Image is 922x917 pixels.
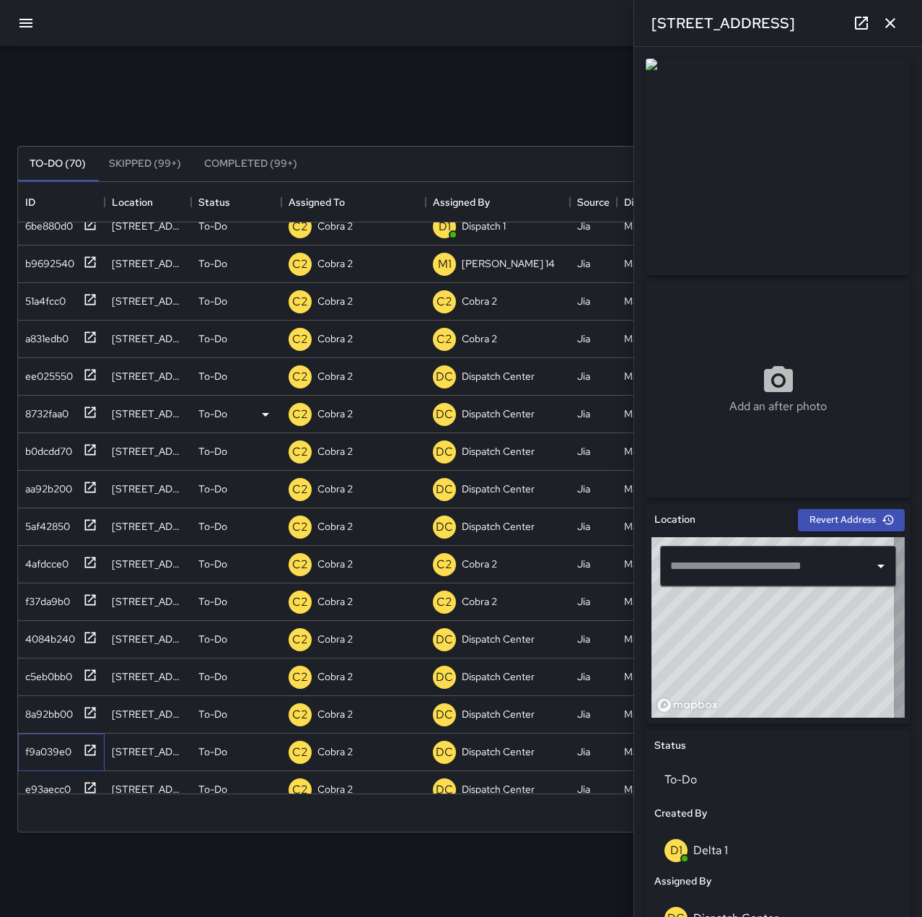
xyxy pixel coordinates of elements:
p: C2 [292,594,308,611]
p: DC [436,781,453,799]
div: Jia [577,294,590,308]
div: Jia [577,557,590,571]
div: Jia [577,782,590,796]
p: Dispatch Center [462,482,535,496]
div: 416 8th Street [112,482,184,496]
p: To-Do [198,632,227,646]
p: DC [436,481,453,498]
div: Jia [577,669,590,684]
p: To-Do [198,744,227,759]
p: To-Do [198,331,227,346]
p: Cobra 2 [317,482,353,496]
div: ID [18,182,105,222]
p: Cobra 2 [462,557,497,571]
div: Maintenance [624,369,682,383]
p: Cobra 2 [317,444,353,458]
div: Jia [577,256,590,271]
p: DC [436,368,453,386]
div: Jia [577,744,590,759]
div: 540 18th Street [112,707,184,721]
p: To-Do [198,669,227,684]
div: Jia [577,519,590,534]
p: To-Do [198,782,227,796]
p: DC [436,443,453,461]
div: Maintenance [624,444,682,458]
p: Dispatch Center [462,744,535,759]
div: 51a4fcc0 [19,288,66,308]
p: M1 [438,256,452,273]
div: e93aecc0 [19,776,71,796]
div: Jia [577,707,590,721]
div: Jia [577,594,590,609]
p: Cobra 2 [462,331,497,346]
p: Cobra 2 [317,707,353,721]
p: C2 [292,293,308,310]
p: C2 [292,481,308,498]
div: Status [191,182,281,222]
p: To-Do [198,707,227,721]
div: Maintenance [624,744,682,759]
p: Dispatch Center [462,632,535,646]
p: C2 [292,518,308,536]
div: Jia [577,444,590,458]
p: Cobra 2 [317,782,353,796]
div: Maintenance [624,294,682,308]
p: DC [436,631,453,648]
div: 2340 Webster Street [112,594,184,609]
div: Jia [577,331,590,346]
p: C2 [436,293,452,310]
button: To-Do (70) [18,147,97,181]
div: Maintenance [624,256,682,271]
div: 5af42850 [19,513,70,534]
p: To-Do [198,219,227,233]
div: b0dcdd70 [19,438,72,458]
p: Dispatch Center [462,669,535,684]
p: Cobra 2 [317,256,353,271]
button: Skipped (99+) [97,147,193,181]
div: a831edb0 [19,326,69,346]
p: Cobra 2 [317,407,353,421]
p: To-Do [198,407,227,421]
p: To-Do [198,256,227,271]
div: Location [112,182,153,222]
p: C2 [292,218,308,235]
div: Assigned To [289,182,345,222]
p: Cobra 2 [317,669,353,684]
div: Location [105,182,191,222]
div: 416 8th Street [112,632,184,646]
div: Jia [577,482,590,496]
p: To-Do [198,482,227,496]
div: Maintenance [624,594,682,609]
p: Cobra 2 [462,294,497,308]
div: 1407 Franklin Street [112,444,184,458]
div: f37da9b0 [19,588,70,609]
p: DC [436,744,453,761]
div: Maintenance [624,707,682,721]
p: C2 [292,443,308,461]
p: Cobra 2 [317,331,353,346]
div: 415 Thomas L. Berkley Way [112,407,184,421]
p: C2 [292,331,308,348]
p: DC [436,518,453,536]
div: Maintenance [624,219,682,233]
div: Status [198,182,230,222]
div: Assigned By [433,182,490,222]
p: Dispatch Center [462,369,535,383]
p: Cobra 2 [317,557,353,571]
div: ID [25,182,35,222]
div: 4afdcce0 [19,551,69,571]
div: ee025550 [19,363,73,383]
div: 417 7th Street [112,369,184,383]
div: 315 19th Street [112,744,184,759]
div: 435 8th Street [112,669,184,684]
div: 4084b240 [19,626,75,646]
div: Maintenance [624,331,682,346]
div: 6be880d0 [19,213,73,233]
button: Completed (99+) [193,147,309,181]
div: 8a92bb00 [19,701,73,721]
p: DC [436,706,453,723]
div: Jia [577,407,590,421]
p: DC [436,669,453,686]
div: Assigned By [426,182,570,222]
p: D1 [439,218,451,235]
